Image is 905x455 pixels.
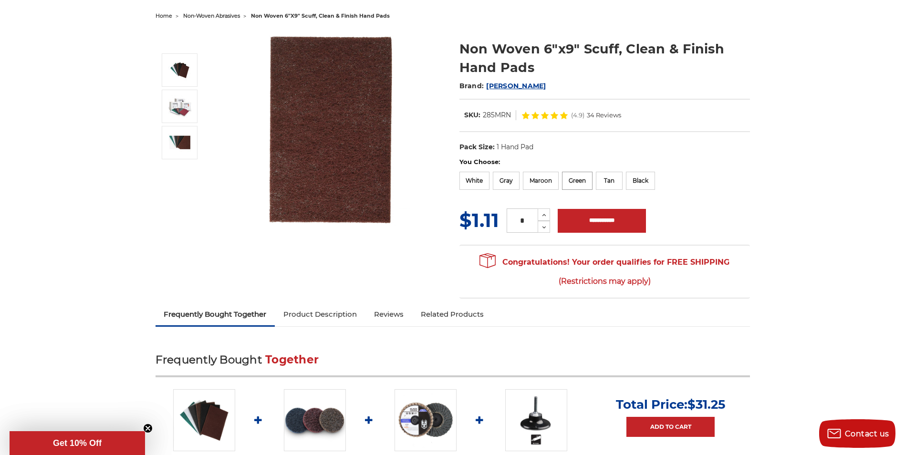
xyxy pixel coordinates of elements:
dt: SKU: [464,110,480,120]
img: Non Woven 6"x9" Scuff, Clean & Finish Hand Pads [168,95,192,118]
button: Close teaser [143,424,153,433]
a: Related Products [412,304,492,325]
span: Together [265,353,319,366]
dd: 1 Hand Pad [497,142,533,152]
span: Frequently Bought [156,353,262,366]
span: $1.11 [459,208,499,232]
div: Get 10% OffClose teaser [10,431,145,455]
span: Congratulations! Your order qualifies for FREE SHIPPING [479,253,729,291]
span: $31.25 [687,397,725,412]
img: Non Woven 6"x9" Scuff, Clean & Finish Hand Pads [173,389,235,451]
span: Get 10% Off [53,438,102,448]
h1: Non Woven 6"x9" Scuff, Clean & Finish Hand Pads [459,40,750,77]
a: home [156,12,172,19]
a: Add to Cart [626,417,715,437]
a: Frequently Bought Together [156,304,275,325]
label: You Choose: [459,157,750,167]
span: (4.9) [571,112,584,118]
img: Non Woven 6"x9" Scuff, Clean & Finish Hand Pads [168,58,192,82]
span: Brand: [459,82,484,90]
dd: 285MRN [483,110,511,120]
span: non woven 6"x9" scuff, clean & finish hand pads [251,12,390,19]
a: Reviews [365,304,412,325]
img: Non Woven 6"x9" Scuff, Clean & Finish Hand Pads [237,30,428,229]
img: Non Woven 6"x9" Scuff, Clean & Finish Hand Pads [168,134,192,152]
span: Contact us [845,429,889,438]
a: [PERSON_NAME] [486,82,546,90]
a: Product Description [275,304,365,325]
button: Contact us [819,419,895,448]
span: (Restrictions may apply) [479,272,729,290]
dt: Pack Size: [459,142,495,152]
p: Total Price: [616,397,725,412]
span: 34 Reviews [587,112,621,118]
a: non-woven abrasives [183,12,240,19]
